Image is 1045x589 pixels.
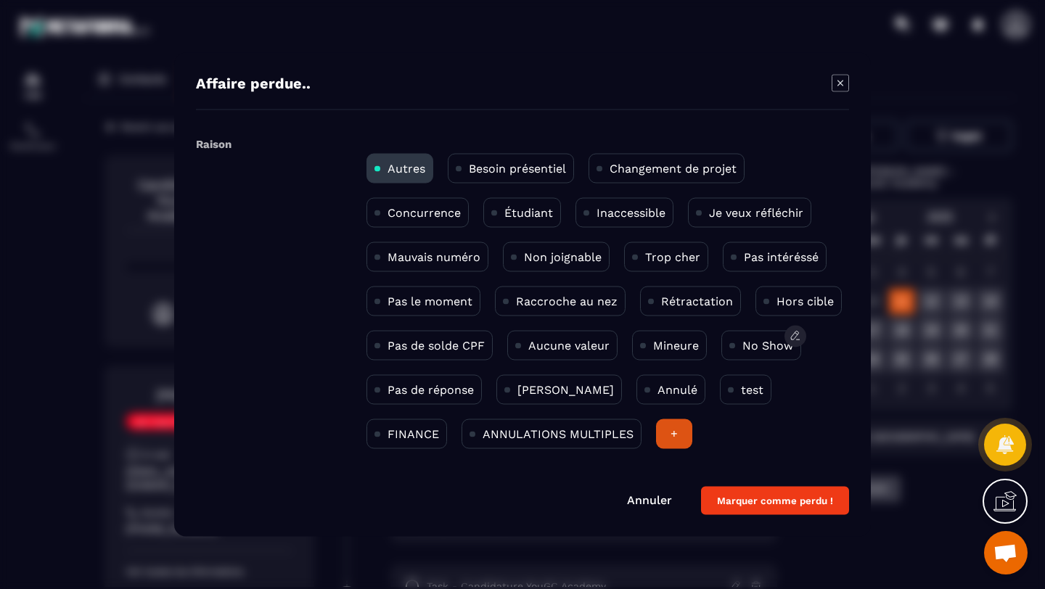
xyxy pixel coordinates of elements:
[483,427,634,441] p: ANNULATIONS MULTIPLES
[741,383,763,397] p: test
[524,250,602,264] p: Non joignable
[528,339,610,353] p: Aucune valeur
[597,206,665,220] p: Inaccessible
[657,383,697,397] p: Annulé
[516,294,618,308] p: Raccroche au nez
[653,339,699,353] p: Mineure
[388,294,472,308] p: Pas le moment
[388,339,485,353] p: Pas de solde CPF
[504,206,553,220] p: Étudiant
[645,250,700,264] p: Trop cher
[388,250,480,264] p: Mauvais numéro
[517,383,614,397] p: [PERSON_NAME]
[196,75,311,95] h4: Affaire perdue..
[742,339,793,353] p: No Show
[388,162,425,176] p: Autres
[984,531,1028,574] div: Ouvrir le chat
[627,493,672,507] a: Annuler
[656,419,692,449] div: +
[469,162,566,176] p: Besoin présentiel
[388,427,439,441] p: FINANCE
[701,487,849,515] button: Marquer comme perdu !
[744,250,819,264] p: Pas intéréssé
[388,206,461,220] p: Concurrence
[709,206,803,220] p: Je veux réfléchir
[196,138,231,151] label: Raison
[388,383,474,397] p: Pas de réponse
[661,294,733,308] p: Rétractation
[776,294,834,308] p: Hors cible
[610,162,737,176] p: Changement de projet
